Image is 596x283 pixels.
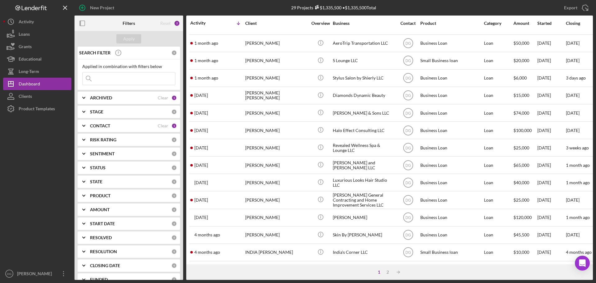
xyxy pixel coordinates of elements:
div: Open Intercom Messenger [575,256,590,271]
div: Activity [19,16,34,30]
text: DG [405,233,411,237]
div: Diamonds Dynamic Beauty [333,87,395,104]
div: Business Loan [420,122,482,139]
time: [DATE] [566,197,580,203]
div: Stylus Salon by Shierly LLC [333,70,395,86]
time: 2025-05-08 09:51 [194,232,220,237]
text: DG [405,76,411,80]
div: 0 [171,151,177,157]
div: [DATE] [537,87,565,104]
div: Amount [513,21,537,26]
div: Loan [484,35,513,52]
div: Started [537,21,565,26]
div: [DATE] [537,139,565,156]
b: SENTIMENT [90,151,115,156]
div: India's Corner LLC [333,244,395,261]
time: 2025-06-24 20:51 [194,163,208,168]
div: Loan [484,209,513,226]
a: Long-Term [3,65,71,78]
b: ARCHIVED [90,95,112,100]
div: 2 [174,20,180,26]
div: Business [333,21,395,26]
div: Product [420,21,482,26]
div: 0 [171,179,177,185]
div: 0 [171,249,177,254]
b: AMOUNT [90,207,110,212]
div: Long-Term [19,65,39,79]
div: [DATE] [537,105,565,121]
div: Educational [19,53,42,67]
div: [PERSON_NAME] and [PERSON_NAME] LLC [333,157,395,173]
div: Skin By [PERSON_NAME] [333,227,395,243]
div: Halo Effect Consulting LLC [333,122,395,139]
div: Clear [158,123,168,128]
div: [DATE] [537,227,565,243]
div: AeroTrip Transportation LLC [333,35,395,52]
time: 2025-06-24 18:51 [194,180,208,185]
div: Loans [19,28,30,42]
div: 0 [171,193,177,199]
button: Export [558,2,593,14]
span: $74,000 [513,110,529,116]
span: $20,000 [513,58,529,63]
b: START DATE [90,221,115,226]
button: DG[PERSON_NAME] [3,267,71,280]
div: Loan [484,244,513,261]
time: 2025-07-21 18:32 [194,75,218,80]
span: $10,000 [513,249,529,255]
span: $15,000 [513,93,529,98]
div: Client [245,21,307,26]
time: 2025-05-07 17:38 [194,250,220,255]
div: Loan [484,157,513,173]
div: Reset [160,21,171,26]
div: Business Loan [420,192,482,208]
div: Small Business loan [420,244,482,261]
div: [PERSON_NAME] [245,105,307,121]
div: 29 Projects • $1,335,500 Total [291,5,376,10]
div: Loan [484,87,513,104]
div: Activity [190,21,218,25]
div: New Project [90,2,114,14]
button: Grants [3,40,71,53]
b: RESOLVED [90,235,112,240]
button: Loans [3,28,71,40]
div: Business Loan [420,87,482,104]
div: [PERSON_NAME] [PERSON_NAME] [245,87,307,104]
time: 2025-07-02 16:51 [194,128,208,133]
div: Business Loan [420,209,482,226]
div: Business Loan [420,174,482,191]
time: 2025-06-06 13:05 [194,198,208,203]
div: [DATE] [537,70,565,86]
div: S Lounge LLC [333,52,395,69]
div: Luxurious Looks Hair Studio LLC [333,174,395,191]
time: 1 month ago [566,180,590,185]
button: Educational [3,53,71,65]
text: DG [405,128,411,133]
div: [PERSON_NAME] [16,267,56,281]
div: Grants [19,40,32,54]
div: [DATE] [537,244,565,261]
time: 1 month ago [566,162,590,168]
span: $40,000 [513,180,529,185]
span: $25,000 [513,145,529,150]
time: 4 months ago [566,249,592,255]
text: DG [405,198,411,203]
time: 2025-05-23 14:53 [194,215,208,220]
button: Clients [3,90,71,103]
div: Product Templates [19,103,55,116]
div: 1 [375,270,383,275]
div: 1 [171,95,177,101]
text: DG [405,94,411,98]
time: [DATE] [566,93,580,98]
div: [PERSON_NAME] [245,174,307,191]
text: DG [405,250,411,255]
div: Loan [484,122,513,139]
b: PRODUCT [90,193,111,198]
span: $45,500 [513,232,529,237]
b: Filters [123,21,135,26]
div: [PERSON_NAME] [245,139,307,156]
div: 1 [171,123,177,129]
b: STATE [90,179,102,184]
